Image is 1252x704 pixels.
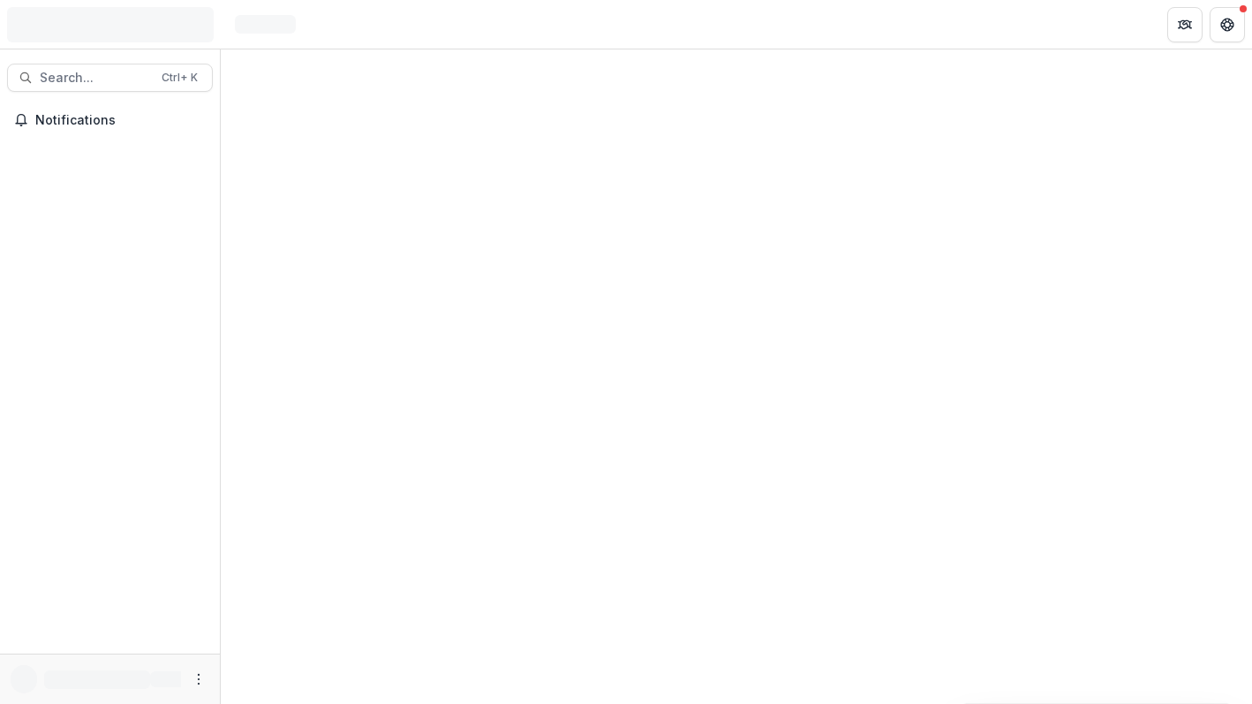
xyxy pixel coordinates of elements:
[1210,7,1245,42] button: Get Help
[188,669,209,690] button: More
[158,68,201,87] div: Ctrl + K
[7,106,213,134] button: Notifications
[7,64,213,92] button: Search...
[35,113,206,128] span: Notifications
[228,11,303,37] nav: breadcrumb
[40,71,151,86] span: Search...
[1167,7,1203,42] button: Partners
